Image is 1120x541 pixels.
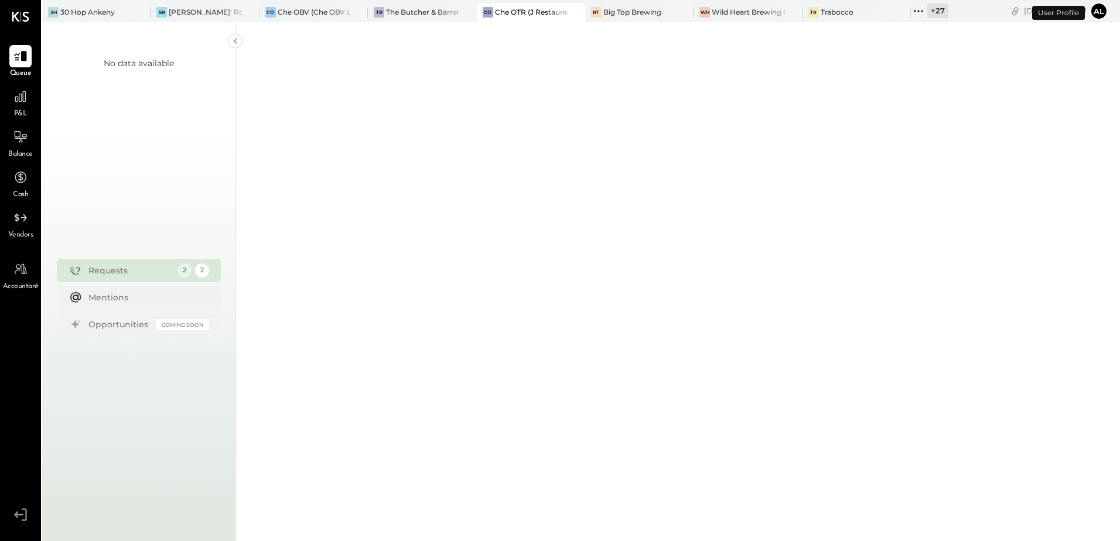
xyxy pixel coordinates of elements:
a: Queue [1,45,40,79]
div: Wild Heart Brewing Company [712,7,784,17]
div: copy link [1009,5,1021,17]
div: Coming Soon [156,319,209,330]
div: Big Top Brewing [603,7,661,17]
span: P&L [14,109,28,119]
span: Queue [10,69,32,79]
a: P&L [1,85,40,119]
div: Trabocco [821,7,853,17]
div: Che OBV (Che OBV LLC) - Ignite [278,7,350,17]
div: [DATE] [1024,5,1087,16]
a: Accountant [1,258,40,292]
div: Mentions [88,292,203,303]
div: Tr [808,7,819,18]
div: BT [591,7,602,18]
div: Opportunities [88,319,151,330]
div: Che OTR (J Restaurant LLC) - Ignite [495,7,568,17]
div: The Butcher & Barrel (L Argento LLC) - [GEOGRAPHIC_DATA] [386,7,459,17]
a: Balance [1,126,40,160]
span: Balance [8,149,33,160]
div: SR [156,7,167,18]
div: 2 [177,263,192,278]
div: + 27 [927,4,948,18]
button: Al [1090,2,1108,20]
div: CO [265,7,276,18]
div: 2 [195,263,209,278]
div: CO [483,7,493,18]
div: User Profile [1032,6,1085,20]
a: Vendors [1,207,40,241]
a: Cash [1,166,40,200]
span: Vendors [8,230,33,241]
div: WH [699,7,710,18]
div: 3H [48,7,59,18]
div: 30 Hop Ankeny [60,7,115,17]
div: TB [374,7,384,18]
div: [PERSON_NAME]' Rooftop - Ignite [169,7,241,17]
span: Accountant [3,282,39,292]
div: No data available [104,57,174,69]
div: Requests [88,265,172,276]
span: Cash [13,190,28,200]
